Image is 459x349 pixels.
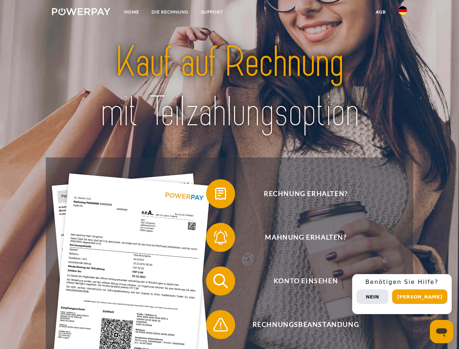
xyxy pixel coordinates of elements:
img: de [398,6,407,15]
img: qb_warning.svg [212,316,230,334]
img: logo-powerpay-white.svg [52,8,110,15]
button: Mahnung erhalten? [206,223,395,252]
button: Konto einsehen [206,266,395,296]
span: Rechnungsbeanstandung [217,310,395,339]
span: Rechnung erhalten? [217,179,395,208]
img: qb_bell.svg [212,228,230,246]
a: Home [118,5,145,19]
div: Schnellhilfe [352,274,452,314]
img: title-powerpay_de.svg [69,35,390,139]
img: qb_search.svg [212,272,230,290]
a: agb [370,5,392,19]
button: Rechnungsbeanstandung [206,310,395,339]
iframe: Schaltfläche zum Öffnen des Messaging-Fensters [430,320,453,343]
img: qb_bill.svg [212,185,230,203]
a: SUPPORT [195,5,229,19]
span: Konto einsehen [217,266,395,296]
h3: Benötigen Sie Hilfe? [357,278,447,286]
a: DIE RECHNUNG [145,5,195,19]
button: [PERSON_NAME] [392,289,447,304]
button: Rechnung erhalten? [206,179,395,208]
button: Nein [357,289,388,304]
span: Mahnung erhalten? [217,223,395,252]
